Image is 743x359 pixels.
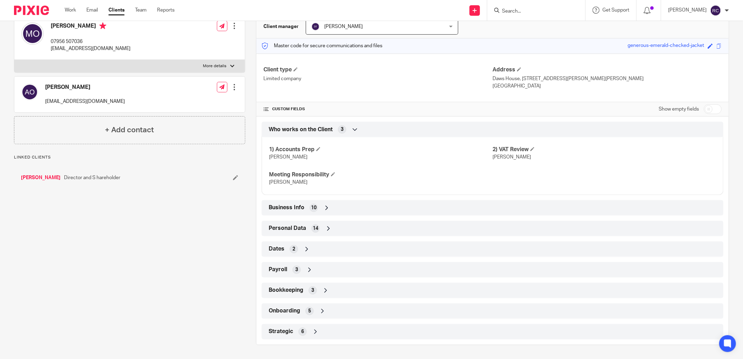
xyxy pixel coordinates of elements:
a: Work [65,7,76,14]
span: Bookkeeping [269,287,303,294]
p: 07956 507036 [51,38,130,45]
img: svg%3E [710,5,721,16]
a: [PERSON_NAME] [21,174,61,181]
span: 10 [311,204,317,211]
p: Limited company [263,75,493,82]
h4: CUSTOM FIELDS [263,106,493,112]
span: Director and S hareholder [64,174,120,181]
span: [PERSON_NAME] [269,155,307,160]
h4: Client type [263,66,493,73]
span: Onboarding [269,307,300,315]
span: Who works on the Client [269,126,333,133]
img: svg%3E [311,22,320,31]
a: Clients [108,7,125,14]
p: [PERSON_NAME] [668,7,707,14]
label: Show empty fields [659,106,699,113]
span: 3 [311,287,314,294]
span: Personal Data [269,225,306,232]
span: 3 [295,266,298,273]
h4: [PERSON_NAME] [51,22,130,31]
h4: 2) VAT Review [493,146,716,153]
span: [PERSON_NAME] [269,180,307,185]
span: 14 [313,225,318,232]
span: 3 [341,126,344,133]
p: [EMAIL_ADDRESS][DOMAIN_NAME] [45,98,125,105]
span: Get Support [602,8,629,13]
span: 5 [308,308,311,315]
h4: [PERSON_NAME] [45,84,125,91]
h4: Meeting Responsibility [269,171,493,178]
img: svg%3E [21,84,38,100]
img: svg%3E [21,22,44,45]
a: Team [135,7,147,14]
span: 6 [301,328,304,335]
span: Business Info [269,204,304,211]
p: Master code for secure communications and files [262,42,382,49]
p: [EMAIL_ADDRESS][DOMAIN_NAME] [51,45,130,52]
p: More details [203,63,227,69]
p: [GEOGRAPHIC_DATA] [493,83,722,90]
span: Dates [269,245,284,253]
i: Primary [99,22,106,29]
h3: Client manager [263,23,299,30]
img: Pixie [14,6,49,15]
span: Payroll [269,266,287,273]
a: Reports [157,7,175,14]
span: [PERSON_NAME] [493,155,531,160]
input: Search [501,8,564,15]
h4: Address [493,66,722,73]
div: generous-emerald-checked-jacket [628,42,704,50]
h4: + Add contact [105,125,154,135]
a: Email [86,7,98,14]
p: Linked clients [14,155,245,160]
span: [PERSON_NAME] [324,24,363,29]
h4: 1) Accounts Prep [269,146,493,153]
p: Daws House, [STREET_ADDRESS][PERSON_NAME][PERSON_NAME] [493,75,722,82]
span: 2 [292,246,295,253]
span: Strategic [269,328,293,335]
